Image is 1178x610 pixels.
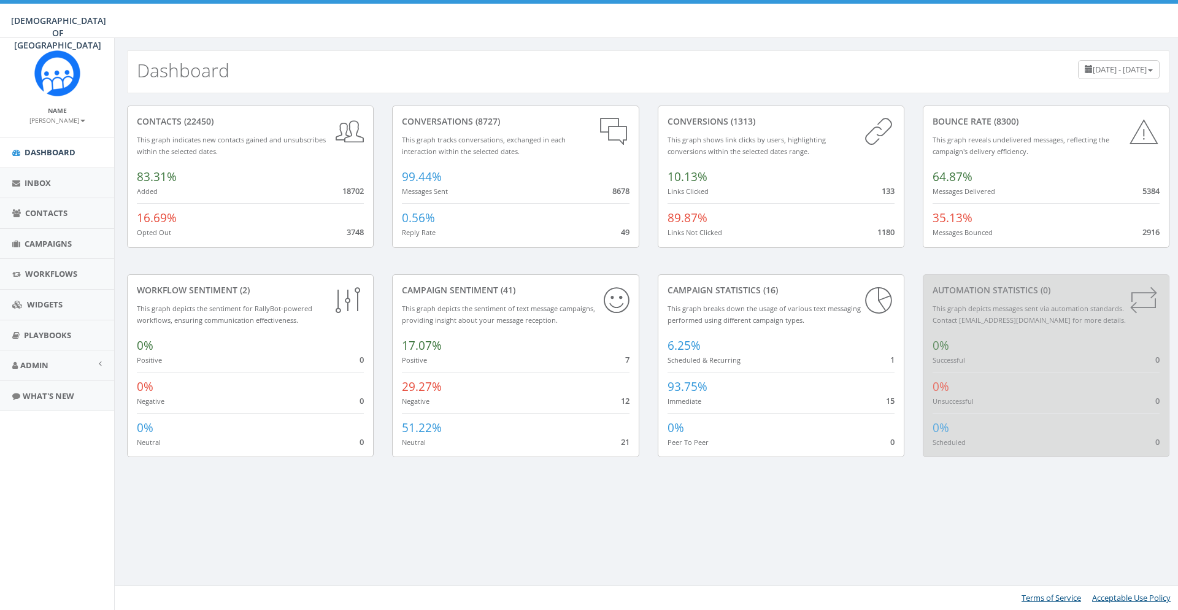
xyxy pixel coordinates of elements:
[137,396,164,406] small: Negative
[933,304,1126,325] small: This graph depicts messages sent via automation standards. Contact [EMAIL_ADDRESS][DOMAIN_NAME] f...
[402,379,442,395] span: 29.27%
[342,185,364,196] span: 18702
[402,304,595,325] small: This graph depicts the sentiment of text message campaigns, providing insight about your message ...
[20,360,48,371] span: Admin
[1038,284,1050,296] span: (0)
[402,420,442,436] span: 51.22%
[668,115,895,128] div: conversions
[402,210,435,226] span: 0.56%
[137,60,229,80] h2: Dashboard
[360,354,364,365] span: 0
[1155,395,1160,406] span: 0
[402,115,629,128] div: conversations
[890,354,895,365] span: 1
[137,169,177,185] span: 83.31%
[347,226,364,237] span: 3748
[668,379,707,395] span: 93.75%
[360,395,364,406] span: 0
[933,338,949,353] span: 0%
[668,338,701,353] span: 6.25%
[137,228,171,237] small: Opted Out
[402,438,426,447] small: Neutral
[137,187,158,196] small: Added
[137,304,312,325] small: This graph depicts the sentiment for RallyBot-powered workflows, ensuring communication effective...
[402,396,429,406] small: Negative
[621,436,629,447] span: 21
[23,390,74,401] span: What's New
[137,284,364,296] div: Workflow Sentiment
[933,284,1160,296] div: Automation Statistics
[1093,64,1147,75] span: [DATE] - [DATE]
[1022,592,1081,603] a: Terms of Service
[668,169,707,185] span: 10.13%
[933,355,965,365] small: Successful
[933,169,972,185] span: 64.87%
[933,187,995,196] small: Messages Delivered
[890,436,895,447] span: 0
[933,438,966,447] small: Scheduled
[1142,185,1160,196] span: 5384
[933,420,949,436] span: 0%
[402,228,436,237] small: Reply Rate
[1142,226,1160,237] span: 2916
[882,185,895,196] span: 133
[933,379,949,395] span: 0%
[1155,354,1160,365] span: 0
[137,438,161,447] small: Neutral
[137,115,364,128] div: contacts
[48,106,67,115] small: Name
[402,338,442,353] span: 17.07%
[668,355,741,365] small: Scheduled & Recurring
[11,15,106,51] span: [DEMOGRAPHIC_DATA] OF [GEOGRAPHIC_DATA]
[137,420,153,436] span: 0%
[877,226,895,237] span: 1180
[1155,436,1160,447] span: 0
[27,299,63,310] span: Widgets
[137,355,162,365] small: Positive
[668,304,861,325] small: This graph breaks down the usage of various text messaging performed using different campaign types.
[668,135,826,156] small: This graph shows link clicks by users, highlighting conversions within the selected dates range.
[668,210,707,226] span: 89.87%
[25,177,51,188] span: Inbox
[668,420,684,436] span: 0%
[668,187,709,196] small: Links Clicked
[1092,592,1171,603] a: Acceptable Use Policy
[933,228,993,237] small: Messages Bounced
[360,436,364,447] span: 0
[25,147,75,158] span: Dashboard
[625,354,629,365] span: 7
[612,185,629,196] span: 8678
[25,238,72,249] span: Campaigns
[34,50,80,96] img: Rally_Corp_Icon.png
[498,284,515,296] span: (41)
[933,115,1160,128] div: Bounce Rate
[237,284,250,296] span: (2)
[621,226,629,237] span: 49
[621,395,629,406] span: 12
[668,228,722,237] small: Links Not Clicked
[25,207,67,218] span: Contacts
[137,135,326,156] small: This graph indicates new contacts gained and unsubscribes within the selected dates.
[886,395,895,406] span: 15
[137,338,153,353] span: 0%
[137,379,153,395] span: 0%
[668,438,709,447] small: Peer To Peer
[761,284,778,296] span: (16)
[29,116,85,125] small: [PERSON_NAME]
[668,284,895,296] div: Campaign Statistics
[24,330,71,341] span: Playbooks
[402,135,566,156] small: This graph tracks conversations, exchanged in each interaction within the selected dates.
[137,210,177,226] span: 16.69%
[933,396,974,406] small: Unsuccessful
[728,115,755,127] span: (1313)
[991,115,1018,127] span: (8300)
[29,114,85,125] a: [PERSON_NAME]
[933,210,972,226] span: 35.13%
[402,355,427,365] small: Positive
[402,169,442,185] span: 99.44%
[933,135,1109,156] small: This graph reveals undelivered messages, reflecting the campaign's delivery efficiency.
[182,115,214,127] span: (22450)
[473,115,500,127] span: (8727)
[668,396,701,406] small: Immediate
[402,284,629,296] div: Campaign Sentiment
